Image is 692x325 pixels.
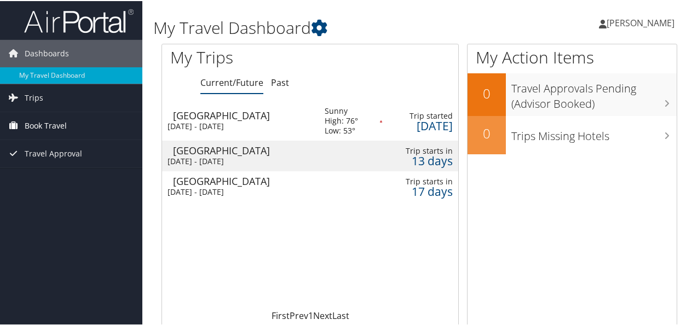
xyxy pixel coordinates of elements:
[511,122,677,143] h3: Trips Missing Hotels
[272,309,290,321] a: First
[393,120,453,130] div: [DATE]
[200,76,263,88] a: Current/Future
[468,72,677,114] a: 0Travel Approvals Pending (Advisor Booked)
[393,110,453,120] div: Trip started
[308,309,313,321] a: 1
[168,120,308,130] div: [DATE] - [DATE]
[271,76,289,88] a: Past
[24,7,134,33] img: airportal-logo.png
[25,111,67,138] span: Book Travel
[173,109,314,119] div: [GEOGRAPHIC_DATA]
[170,45,327,68] h1: My Trips
[290,309,308,321] a: Prev
[511,74,677,111] h3: Travel Approvals Pending (Advisor Booked)
[468,45,677,68] h1: My Action Items
[468,115,677,153] a: 0Trips Missing Hotels
[173,175,314,185] div: [GEOGRAPHIC_DATA]
[393,145,453,155] div: Trip starts in
[168,186,308,196] div: [DATE] - [DATE]
[168,155,308,165] div: [DATE] - [DATE]
[325,115,358,125] div: High: 76°
[153,15,508,38] h1: My Travel Dashboard
[468,83,506,102] h2: 0
[393,185,453,195] div: 17 days
[393,176,453,185] div: Trip starts in
[25,83,43,111] span: Trips
[380,119,382,121] img: alert-flat-solid-warning.png
[332,309,349,321] a: Last
[325,105,358,115] div: Sunny
[468,123,506,142] h2: 0
[173,144,314,154] div: [GEOGRAPHIC_DATA]
[25,139,82,166] span: Travel Approval
[325,125,358,135] div: Low: 53°
[607,16,674,28] span: [PERSON_NAME]
[25,39,69,66] span: Dashboards
[393,155,453,165] div: 13 days
[599,5,685,38] a: [PERSON_NAME]
[313,309,332,321] a: Next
